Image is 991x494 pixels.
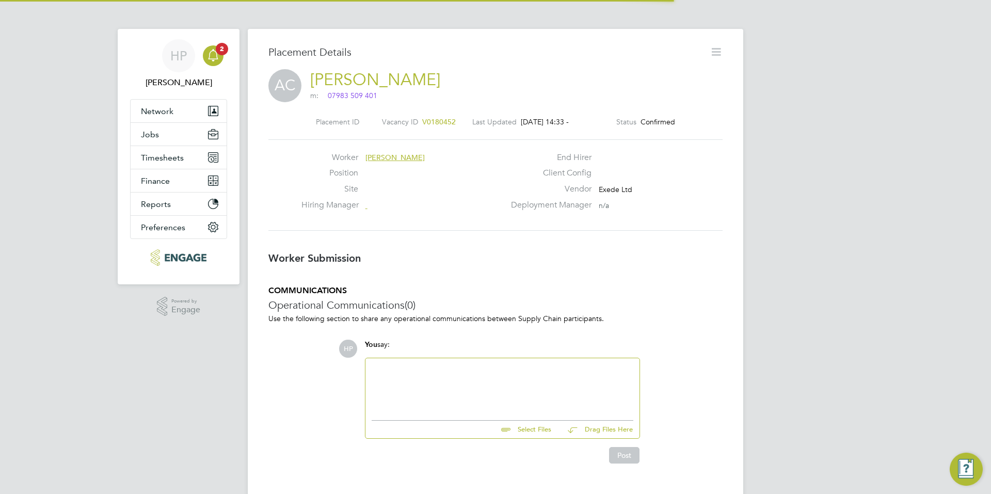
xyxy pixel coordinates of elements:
[268,69,301,102] span: AC
[521,117,569,126] span: [DATE] 14:33 -
[505,152,592,163] label: End Hirer
[216,43,228,55] span: 2
[131,100,227,122] button: Network
[131,193,227,215] button: Reports
[310,70,440,90] a: [PERSON_NAME]
[130,39,227,89] a: HP[PERSON_NAME]
[157,297,201,316] a: Powered byEngage
[141,199,171,209] span: Reports
[301,152,358,163] label: Worker
[316,117,359,126] label: Placement ID
[472,117,517,126] label: Last Updated
[365,340,377,349] span: You
[950,453,983,486] button: Engage Resource Center
[203,39,223,72] a: 2
[141,130,159,139] span: Jobs
[339,340,357,358] span: HP
[310,91,377,100] span: m:
[405,298,415,312] span: (0)
[318,91,326,101] img: logo.svg
[151,249,206,266] img: xede-logo-retina.png
[131,169,227,192] button: Finance
[131,216,227,238] button: Preferences
[599,185,632,194] span: Exede Ltd
[365,340,640,358] div: say:
[301,200,358,211] label: Hiring Manager
[505,184,592,195] label: Vendor
[118,29,239,284] nav: Main navigation
[599,201,609,210] span: n/a
[505,200,592,211] label: Deployment Manager
[141,222,185,232] span: Preferences
[560,419,633,441] button: Drag Files Here
[616,117,636,126] label: Status
[268,314,723,323] p: Use the following section to share any operational communications between Supply Chain participants.
[268,298,723,312] h3: Operational Communications
[505,168,592,179] label: Client Config
[422,117,456,126] span: V0180452
[170,49,187,62] span: HP
[131,146,227,169] button: Timesheets
[365,153,425,162] span: [PERSON_NAME]
[268,45,702,59] h3: Placement Details
[301,184,358,195] label: Site
[141,106,173,116] span: Network
[268,252,361,264] b: Worker Submission
[130,76,227,89] span: Hannah Pearce
[130,249,227,266] a: Go to home page
[141,176,170,186] span: Finance
[141,153,184,163] span: Timesheets
[131,123,227,146] button: Jobs
[382,117,418,126] label: Vacancy ID
[268,285,723,296] h5: COMMUNICATIONS
[609,447,640,464] button: Post
[171,306,200,314] span: Engage
[301,168,358,179] label: Position
[318,91,377,101] span: 07983 509 401
[171,297,200,306] span: Powered by
[641,117,675,126] span: Confirmed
